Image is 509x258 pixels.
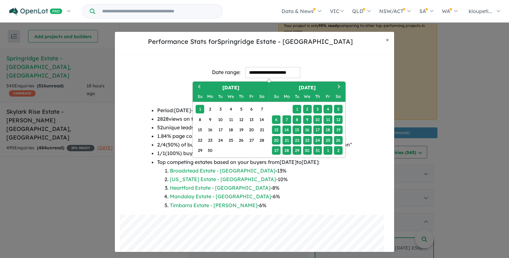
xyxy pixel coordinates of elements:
[157,123,352,132] li: 52 unique leads generated
[157,140,352,149] li: 2 / 4 ( 50 %) of buyers requested their preferred callback time as " in the afternoon "
[247,115,256,124] div: Choose Friday, June 13th, 2025
[227,126,235,134] div: Choose Wednesday, June 18th, 2025
[170,202,257,208] a: Timbarra Estate - [PERSON_NAME]
[227,92,235,101] div: Wednesday
[282,146,291,155] div: Choose Monday, July 28th, 2025
[96,4,221,18] input: Try estate name, suburb, builder or developer
[196,136,204,144] div: Choose Sunday, June 22nd, 2025
[293,92,301,101] div: Tuesday
[237,126,246,134] div: Choose Thursday, June 19th, 2025
[469,8,492,14] span: kloupeti...
[227,105,235,113] div: Choose Wednesday, June 4th, 2025
[313,146,322,155] div: Choose Thursday, July 31st, 2025
[258,105,266,113] div: Choose Saturday, June 7th, 2025
[193,84,269,92] h2: [DATE]
[247,105,256,113] div: Choose Friday, June 6th, 2025
[324,105,332,113] div: Choose Friday, July 4th, 2025
[206,115,214,124] div: Choose Monday, June 9th, 2025
[170,176,276,182] a: [US_STATE] Estate - [GEOGRAPHIC_DATA]
[206,126,214,134] div: Choose Monday, June 16th, 2025
[120,37,381,46] h5: Performance Stats for Springridge Estate - [GEOGRAPHIC_DATA]
[170,167,275,174] a: Broadstead Estate - [GEOGRAPHIC_DATA]
[293,115,301,124] div: Choose Tuesday, July 8th, 2025
[206,92,214,101] div: Monday
[303,146,311,155] div: Choose Wednesday, July 30th, 2025
[386,36,389,43] span: ×
[196,105,204,113] div: Choose Sunday, June 1st, 2025
[313,105,322,113] div: Choose Thursday, July 3rd, 2025
[271,104,343,155] div: Month July, 2025
[157,132,352,140] li: 1.84 % page conversion
[282,115,291,124] div: Choose Monday, July 7th, 2025
[293,146,301,155] div: Choose Tuesday, July 29th, 2025
[216,136,225,144] div: Choose Tuesday, June 24th, 2025
[293,136,301,144] div: Choose Tuesday, July 22nd, 2025
[170,193,271,200] a: Mandalay Estate - [GEOGRAPHIC_DATA]
[324,92,332,101] div: Friday
[247,136,256,144] div: Choose Friday, June 27th, 2025
[313,92,322,101] div: Thursday
[247,126,256,134] div: Choose Friday, June 20th, 2025
[206,136,214,144] div: Choose Monday, June 23rd, 2025
[157,149,352,158] li: 1 / 1 ( 100 %) buyers mentioned they heard back [DATE].
[324,146,332,155] div: Choose Friday, August 1st, 2025
[216,92,225,101] div: Tuesday
[247,92,256,101] div: Friday
[170,201,352,210] li: - 6 %
[9,8,62,16] img: Openlot PRO Logo White
[237,136,246,144] div: Choose Thursday, June 26th, 2025
[206,105,214,113] div: Choose Monday, June 2nd, 2025
[196,126,204,134] div: Choose Sunday, June 15th, 2025
[282,136,291,144] div: Choose Monday, July 21st, 2025
[293,126,301,134] div: Choose Tuesday, July 15th, 2025
[272,115,281,124] div: Choose Sunday, July 6th, 2025
[269,84,345,92] h2: [DATE]
[216,115,225,124] div: Choose Tuesday, June 10th, 2025
[157,106,352,115] li: Period: [DATE] - [DATE]
[196,115,204,124] div: Choose Sunday, June 8th, 2025
[282,92,291,101] div: Monday
[192,81,346,158] div: Choose Date
[237,92,246,101] div: Thursday
[216,126,225,134] div: Choose Tuesday, June 17th, 2025
[334,146,343,155] div: Choose Saturday, August 2nd, 2025
[282,126,291,134] div: Choose Monday, July 14th, 2025
[334,115,343,124] div: Choose Saturday, July 12th, 2025
[324,115,332,124] div: Choose Friday, July 11th, 2025
[216,105,225,113] div: Choose Tuesday, June 3rd, 2025
[334,126,343,134] div: Choose Saturday, July 19th, 2025
[170,192,352,201] li: - 6 %
[170,185,270,191] a: Heartford Estate - [GEOGRAPHIC_DATA]
[195,104,267,155] div: Month June, 2025
[303,115,311,124] div: Choose Wednesday, July 9th, 2025
[272,136,281,144] div: Choose Sunday, July 20th, 2025
[206,146,214,155] div: Choose Monday, June 30th, 2025
[258,115,266,124] div: Choose Saturday, June 14th, 2025
[170,166,352,175] li: - 13 %
[335,82,345,92] button: Next Month
[193,82,204,92] button: Previous Month
[157,115,352,123] li: 2828 views on the project page
[196,92,204,101] div: Sunday
[237,105,246,113] div: Choose Thursday, June 5th, 2025
[303,92,311,101] div: Wednesday
[212,68,241,77] div: Date range:
[334,92,343,101] div: Saturday
[334,105,343,113] div: Choose Saturday, July 5th, 2025
[258,136,266,144] div: Choose Saturday, June 28th, 2025
[313,136,322,144] div: Choose Thursday, July 24th, 2025
[313,126,322,134] div: Choose Thursday, July 17th, 2025
[272,92,281,101] div: Sunday
[324,126,332,134] div: Choose Friday, July 18th, 2025
[272,126,281,134] div: Choose Sunday, July 13th, 2025
[170,184,352,192] li: - 8 %
[196,146,204,155] div: Choose Sunday, June 29th, 2025
[272,146,281,155] div: Choose Sunday, July 27th, 2025
[324,136,332,144] div: Choose Friday, July 25th, 2025
[303,126,311,134] div: Choose Wednesday, July 16th, 2025
[258,92,266,101] div: Saturday
[293,105,301,113] div: Choose Tuesday, July 1st, 2025
[334,136,343,144] div: Choose Saturday, July 26th, 2025
[157,158,352,210] li: Top competing estates based on your buyers from [DATE] to [DATE] :
[237,115,246,124] div: Choose Thursday, June 12th, 2025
